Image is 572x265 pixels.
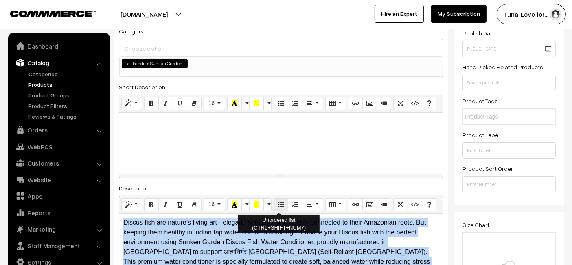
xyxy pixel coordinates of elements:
[408,97,422,110] button: Code View
[10,238,107,253] a: Staff Management
[26,80,107,89] a: Products
[274,97,288,110] button: Unordered list (CTRL+SHIFT+NUM7)
[187,198,202,211] button: Remove Font Style (CTRL+\)
[10,189,107,203] a: Apps
[462,176,556,192] input: Enter Number
[408,198,422,211] button: Code View
[10,139,107,154] a: WebPOS
[375,5,424,23] a: Hire an Expert
[462,130,500,139] label: Product Label
[302,97,323,110] button: Paragraph
[158,198,173,211] button: Italic (CTRL+I)
[274,198,288,211] button: Unordered list (CTRL+SHIFT+NUM7)
[362,97,377,110] button: Picture
[550,8,562,20] img: user
[26,102,107,110] a: Product Filters
[10,39,107,53] a: Dashboard
[227,97,242,110] button: Recent Color
[377,198,391,211] button: Video
[204,198,225,211] button: Font Size
[462,29,495,38] label: Publish Date
[26,70,107,78] a: Categories
[465,113,536,121] input: Product Tags
[422,198,436,211] button: Help
[362,198,377,211] button: Picture
[121,198,142,211] button: Style
[462,142,556,159] input: Enter Label
[263,198,272,211] button: More Color
[377,97,391,110] button: Video
[393,97,408,110] button: Full Screen
[227,198,242,211] button: Recent Color
[173,97,187,110] button: Underline (CTRL+U)
[119,27,144,35] label: Category
[462,41,556,57] input: Publish Date
[348,97,363,110] button: Link (CTRL+K)
[249,198,264,211] button: Background Color
[422,97,436,110] button: Help
[187,97,202,110] button: Remove Font Style (CTRL+\)
[10,156,107,170] a: Customers
[144,97,159,110] button: Bold (CTRL+B)
[462,97,498,105] label: Product Tags
[119,174,443,178] div: resize
[288,198,302,211] button: Ordered list (CTRL+SHIFT+NUM8)
[241,97,250,110] button: More Color
[121,97,142,110] button: Style
[204,97,225,110] button: Font Size
[263,97,272,110] button: More Color
[348,198,363,211] button: Link (CTRL+K)
[26,112,107,121] a: Reviews & Ratings
[173,198,187,211] button: Underline (CTRL+U)
[431,5,487,23] a: My Subscription
[241,198,250,211] button: More Color
[462,221,489,229] label: Size Chart
[10,205,107,220] a: Reports
[208,201,215,208] span: 16
[10,222,107,236] a: Marketing
[10,123,107,137] a: Orders
[238,215,320,233] div: Unordered list (CTRL+SHIFT+NUM7)
[288,97,302,110] button: Ordered list (CTRL+SHIFT+NUM8)
[10,55,107,70] a: Catalog
[26,91,107,99] a: Product Groups
[325,97,346,110] button: Table
[208,100,215,106] span: 16
[10,11,96,17] img: COMMMERCE
[393,198,408,211] button: Full Screen
[92,4,196,24] button: [DOMAIN_NAME]
[325,198,346,211] button: Table
[144,198,159,211] button: Bold (CTRL+B)
[302,198,323,211] button: Paragraph
[462,164,513,173] label: Product Sort Order
[127,60,130,67] span: ×
[10,172,107,187] a: Website
[123,42,440,54] input: Choose option
[158,97,173,110] button: Italic (CTRL+I)
[462,63,543,71] label: Hand Picked Related Products
[249,97,264,110] button: Background Color
[122,59,188,68] li: Brands > Sunken Garden
[462,75,556,91] input: Search products
[119,184,149,192] label: Description
[497,4,566,24] button: Tunai Love for…
[119,83,165,91] label: Short Description
[10,8,81,18] a: COMMMERCE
